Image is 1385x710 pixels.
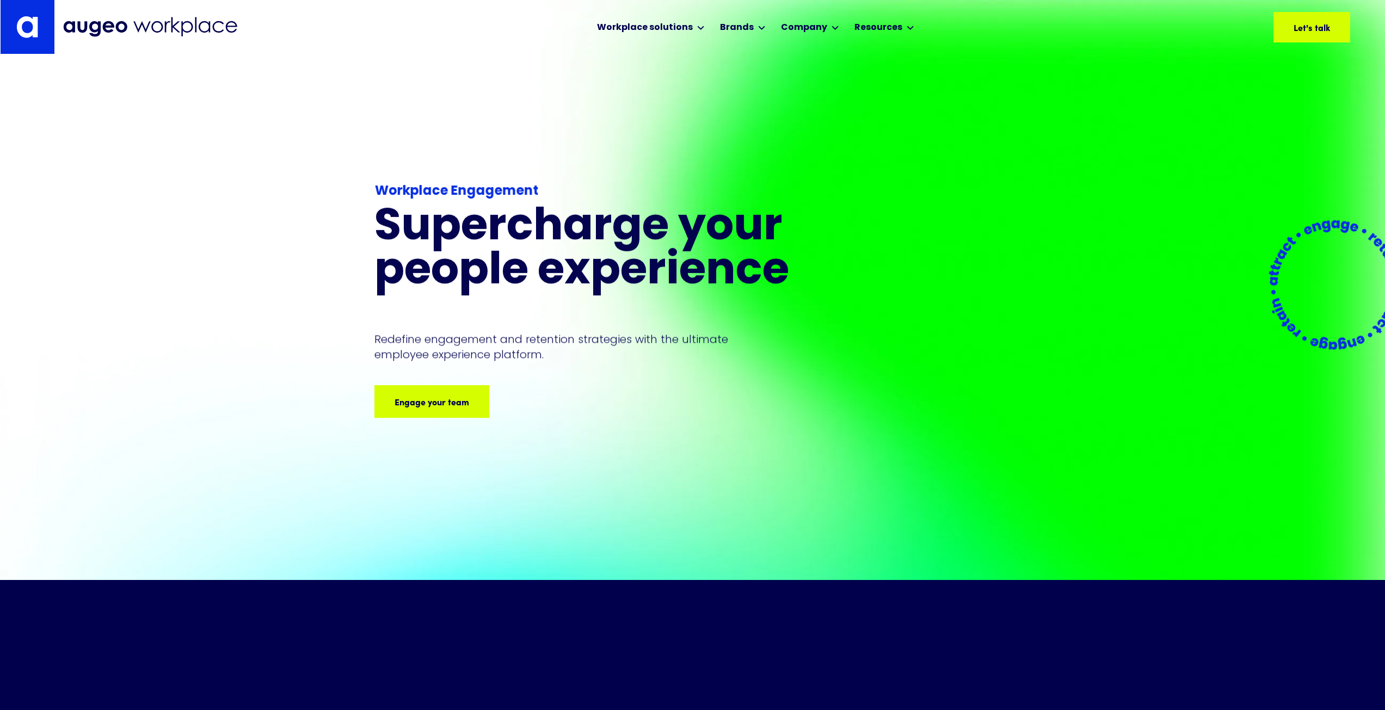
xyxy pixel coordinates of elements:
[1273,12,1350,42] a: Let's talk
[597,21,693,34] div: Workplace solutions
[16,16,38,38] img: Augeo's "a" monogram decorative logo in white.
[63,17,237,37] img: Augeo Workplace business unit full logo in mignight blue.
[374,206,845,294] h1: Supercharge your people experience
[374,182,844,201] div: Workplace Engagement
[374,331,749,362] p: Redefine engagement and retention strategies with the ultimate employee experience platform.
[374,385,489,418] a: Engage your team
[781,21,827,34] div: Company
[854,21,902,34] div: Resources
[720,21,754,34] div: Brands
